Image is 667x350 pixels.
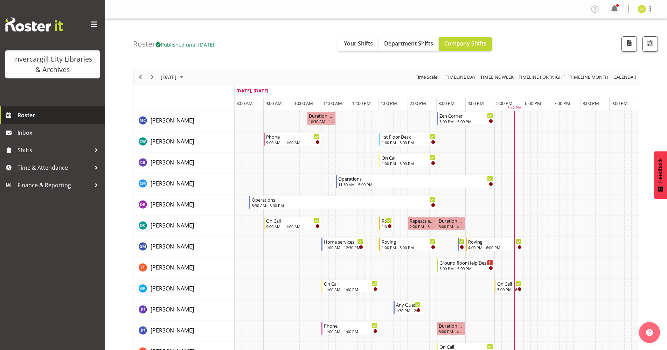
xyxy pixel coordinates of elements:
span: [PERSON_NAME] [151,201,194,208]
a: [PERSON_NAME] [151,179,194,188]
span: 8:00 PM [583,100,599,106]
div: 11:00 AM - 12:30 PM [324,245,363,250]
div: Duration 1 hours - [PERSON_NAME] [309,112,334,119]
div: Cindy Mulrooney"s event - Operations Begin From Thursday, October 9, 2025 at 11:30:00 AM GMT+13:0... [336,175,494,188]
a: [PERSON_NAME] [151,116,194,125]
button: Company Shifts [439,37,492,51]
div: Donald Cunningham"s event - Repeats every thursday - Donald Cunningham Begin From Thursday, Octob... [408,217,437,230]
span: [PERSON_NAME] [151,327,194,334]
div: Chris Broad"s event - On Call Begin From Thursday, October 9, 2025 at 1:00:00 PM GMT+13:00 Ends A... [379,154,437,167]
div: On Call [266,217,320,224]
button: Your Shifts [338,37,378,51]
img: Rosterit website logo [5,17,63,31]
a: [PERSON_NAME] [151,200,194,209]
td: Gabriel McKay Smith resource [133,237,235,258]
span: Inbox [18,127,102,138]
div: Phone [266,133,320,140]
div: Aurora Catu"s event - Zen Corner Begin From Thursday, October 9, 2025 at 3:00:00 PM GMT+13:00 End... [437,112,495,125]
a: [PERSON_NAME] [151,305,194,314]
div: Jillian Hunter"s event - Duration 1 hours - Jillian Hunter Begin From Thursday, October 9, 2025 a... [437,322,466,335]
div: Home services [324,238,363,245]
div: Donald Cunningham"s event - Roving Begin From Thursday, October 9, 2025 at 1:00:00 PM GMT+13:00 E... [379,217,394,230]
div: On Call [497,280,522,287]
span: [PERSON_NAME] [151,264,194,271]
a: [PERSON_NAME] [151,263,194,272]
span: 7:00 PM [554,100,570,106]
td: Grace Roscoe-Squires resource [133,279,235,300]
div: Jill Harpur"s event - Any Questions Begin From Thursday, October 9, 2025 at 1:30:00 PM GMT+13:00 ... [394,301,422,314]
td: Catherine Wilson resource [133,132,235,153]
span: [PERSON_NAME] [151,222,194,229]
span: 10:00 AM [294,100,313,106]
button: Filter Shifts [642,36,658,52]
span: 11:00 AM [323,100,342,106]
div: 3:00 PM - 5:00 PM [439,119,493,124]
span: 9:00 AM [265,100,282,106]
div: 11:00 AM - 1:00 PM [324,329,377,334]
div: 10:30 AM - 11:30 AM [309,119,334,124]
span: Feedback [657,158,663,183]
span: Finance & Reporting [18,180,91,190]
a: [PERSON_NAME] [151,242,194,251]
div: 9:00 AM - 11:00 AM [266,224,320,229]
div: 3:45 PM - 4:00 PM [461,245,464,250]
td: Aurora Catu resource [133,111,235,132]
div: Aurora Catu"s event - Duration 1 hours - Aurora Catu Begin From Thursday, October 9, 2025 at 10:3... [307,112,336,125]
div: Gabriel McKay Smith"s event - Roving Begin From Thursday, October 9, 2025 at 4:00:00 PM GMT+13:00... [466,238,523,251]
div: Operations [252,196,435,203]
a: [PERSON_NAME] [151,326,194,335]
div: 1st Floor Desk [382,133,435,140]
a: [PERSON_NAME] [151,284,194,293]
button: Timeline Week [479,73,515,82]
button: October 2025 [160,73,186,82]
h4: Roster [133,40,214,48]
div: next period [146,70,158,85]
span: [PERSON_NAME] [151,285,194,292]
span: [PERSON_NAME] [151,180,194,187]
span: [PERSON_NAME] [151,159,194,166]
div: On Call [439,343,493,350]
div: Grace Roscoe-Squires"s event - On Call Begin From Thursday, October 9, 2025 at 5:00:00 PM GMT+13:... [495,280,523,293]
div: Gabriel McKay Smith"s event - New book tagging Begin From Thursday, October 9, 2025 at 3:45:00 PM... [458,238,466,251]
div: 11:00 AM - 1:00 PM [324,287,377,292]
span: [PERSON_NAME] [151,243,194,250]
span: Your Shifts [344,40,373,47]
td: Cindy Mulrooney resource [133,174,235,195]
div: Invercargill City Libraries & Archives [12,54,93,75]
div: Duration 1 hours - [PERSON_NAME] [439,322,464,329]
td: Glen Tomlinson resource [133,258,235,279]
span: Time Scale [415,73,438,82]
span: Timeline Fortnight [518,73,566,82]
div: 1:30 PM - 2:30 PM [396,308,421,313]
div: Roving [382,217,392,224]
td: Chris Broad resource [133,153,235,174]
span: 8:00 AM [236,100,253,106]
span: Timeline Day [445,73,476,82]
div: 1:00 PM - 1:30 PM [382,224,392,229]
div: 1:00 PM - 3:00 PM [382,245,435,250]
div: 1:00 PM - 3:00 PM [382,140,435,145]
div: Donald Cunningham"s event - Duration 1 hours - Donald Cunningham Begin From Thursday, October 9, ... [437,217,466,230]
div: 3:00 PM - 4:00 PM [439,329,464,334]
button: Department Shifts [378,37,439,51]
td: Jillian Hunter resource [133,321,235,342]
button: Feedback - Show survey [654,151,667,199]
button: Previous [136,73,145,82]
span: 4:00 PM [467,100,484,106]
span: [DATE] [160,73,177,82]
span: Published until [DATE] [155,41,214,48]
div: Roving [468,238,522,245]
div: Operations [338,175,493,182]
button: Timeline Month [569,73,610,82]
span: 12:00 PM [352,100,371,106]
div: New book tagging [461,238,464,245]
div: Gabriel McKay Smith"s event - Home services Begin From Thursday, October 9, 2025 at 11:00:00 AM G... [321,238,365,251]
img: samuel-carter11687.jpg [638,5,646,13]
button: Next [148,73,157,82]
span: Department Shifts [384,40,433,47]
button: Timeline Day [445,73,477,82]
div: 5:00 PM - 6:00 PM [497,287,522,292]
div: Duration 1 hours - [PERSON_NAME] [439,217,464,224]
div: Gabriel McKay Smith"s event - Roving Begin From Thursday, October 9, 2025 at 1:00:00 PM GMT+13:00... [379,238,437,251]
div: Roving [382,238,435,245]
